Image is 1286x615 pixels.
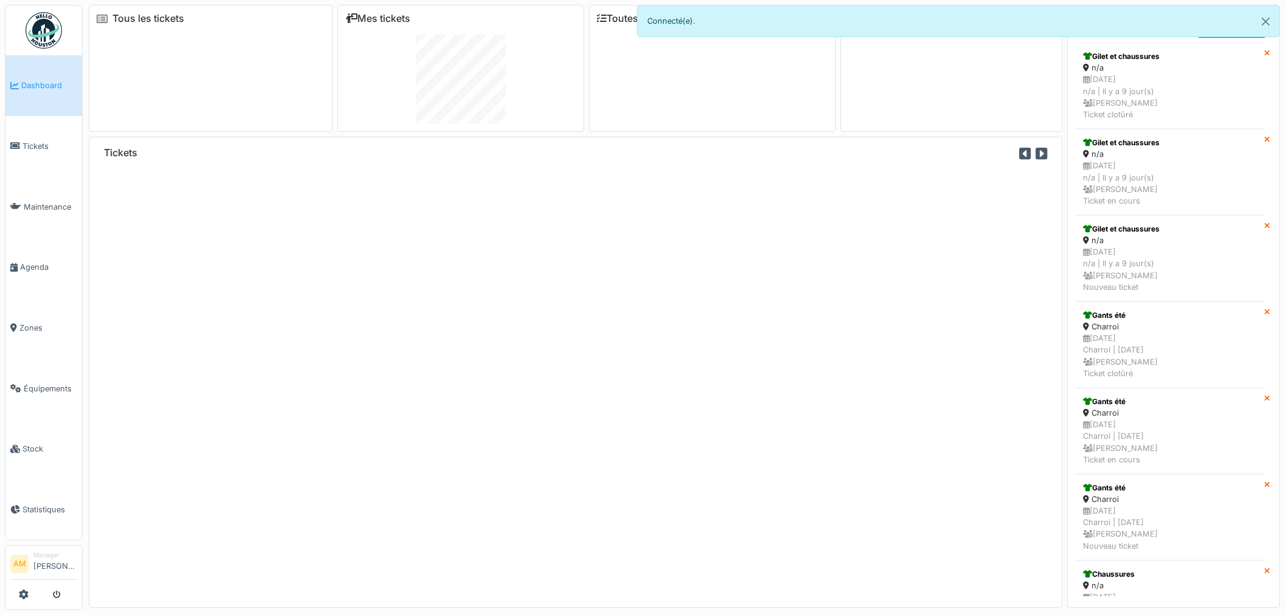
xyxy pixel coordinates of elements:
span: Statistiques [22,504,77,515]
li: AM [10,555,29,573]
span: Tickets [22,140,77,152]
div: Charroi [1083,407,1256,419]
span: Dashboard [21,80,77,91]
a: Tickets [5,116,82,177]
span: Équipements [24,383,77,394]
span: Zones [19,322,77,334]
span: Stock [22,443,77,455]
div: Gilet et chaussures [1083,224,1256,235]
div: Gants été [1083,310,1256,321]
div: n/a [1083,148,1256,160]
div: Gants été [1083,483,1256,493]
div: [DATE] n/a | Il y a 9 jour(s) [PERSON_NAME] Ticket clotûré [1083,74,1256,120]
div: Gants été [1083,396,1256,407]
div: [DATE] n/a | Il y a 9 jour(s) [PERSON_NAME] Nouveau ticket [1083,246,1256,293]
a: Équipements [5,358,82,419]
a: Zones [5,298,82,359]
div: Connecté(e). [637,5,1280,37]
div: Charroi [1083,493,1256,505]
a: Gilet et chaussures n/a [DATE]n/a | Il y a 9 jour(s) [PERSON_NAME]Ticket clotûré [1075,43,1264,129]
div: Gilet et chaussures [1083,51,1256,62]
img: Badge_color-CXgf-gQk.svg [26,12,62,49]
h6: Tickets [104,147,137,159]
a: Gants été Charroi [DATE]Charroi | [DATE] [PERSON_NAME]Ticket en cours [1075,388,1264,474]
a: Mes tickets [345,13,410,24]
span: Agenda [20,261,77,273]
span: Maintenance [24,201,77,213]
a: Tous les tickets [112,13,184,24]
a: Gilet et chaussures n/a [DATE]n/a | Il y a 9 jour(s) [PERSON_NAME]Nouveau ticket [1075,215,1264,301]
div: Manager [33,551,77,560]
div: Charroi [1083,321,1256,332]
div: n/a [1083,580,1256,591]
a: Statistiques [5,479,82,540]
a: AM Manager[PERSON_NAME] [10,551,77,580]
button: Close [1252,5,1279,38]
a: Stock [5,419,82,479]
div: [DATE] Charroi | [DATE] [PERSON_NAME] Ticket en cours [1083,419,1256,466]
div: n/a [1083,62,1256,74]
a: Gilet et chaussures n/a [DATE]n/a | Il y a 9 jour(s) [PERSON_NAME]Ticket en cours [1075,129,1264,215]
a: Gants été Charroi [DATE]Charroi | [DATE] [PERSON_NAME]Ticket clotûré [1075,301,1264,388]
div: [DATE] Charroi | [DATE] [PERSON_NAME] Nouveau ticket [1083,505,1256,552]
a: Gants été Charroi [DATE]Charroi | [DATE] [PERSON_NAME]Nouveau ticket [1075,474,1264,560]
li: [PERSON_NAME] [33,551,77,577]
div: [DATE] Charroi | [DATE] [PERSON_NAME] Ticket clotûré [1083,332,1256,379]
div: [DATE] n/a | Il y a 9 jour(s) [PERSON_NAME] Ticket en cours [1083,160,1256,207]
a: Toutes les tâches [597,13,687,24]
a: Maintenance [5,176,82,237]
div: Chaussures [1083,569,1256,580]
a: Dashboard [5,55,82,116]
a: Agenda [5,237,82,298]
div: Gilet et chaussures [1083,137,1256,148]
div: n/a [1083,235,1256,246]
